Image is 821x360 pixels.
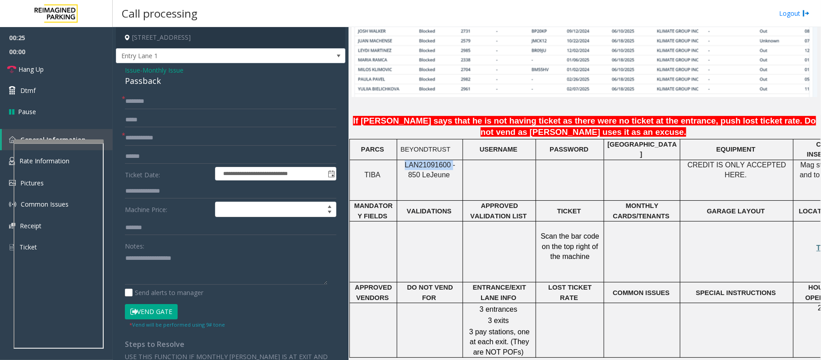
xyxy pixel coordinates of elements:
span: [GEOGRAPHIC_DATA] [607,141,677,158]
span: LAN21091600 - 850 Le [405,161,455,179]
span: Dtmf [20,86,36,95]
img: 'icon' [9,201,16,208]
span: TICKET [557,208,581,215]
span: Entry Lane 1 [116,49,299,63]
span: Issue [125,65,140,75]
a: General Information [2,129,113,150]
span: TIBA [364,171,381,179]
span: BEYONDTRUST [400,146,450,153]
img: 'icon' [9,157,15,165]
span: - [140,66,183,74]
h4: Steps to Resolve [125,340,336,349]
span: CREDIT IS ONLY ACCEPTED HERE. [688,161,786,179]
label: Machine Price: [123,202,213,217]
span: PARCS [361,146,384,153]
span: Jeune [430,171,450,179]
span: SPECIAL INSTRUCTIONS [696,289,776,296]
span: Hang Up [18,65,44,74]
span: General Information [20,135,86,144]
span: 3 exits [488,317,509,324]
label: Send alerts to manager [125,288,203,297]
img: 'icon' [9,136,16,143]
span: Pause [18,107,36,116]
span: GARAGE LAYOUT [707,208,765,215]
span: EQUIPMENT [716,146,756,153]
span: Toggle popup [326,167,336,180]
img: 'icon' [9,243,15,251]
span: Scan the bar code on the top right of the machine [541,232,599,260]
div: Passback [125,75,336,87]
span: Monthly Issue [142,65,183,75]
span: MONTHLY CARDS/TENANTS [613,202,670,219]
span: APPROVED VENDORS [355,284,392,301]
small: Vend will be performed using 9# tone [129,321,225,328]
span: DO NOT VEND FOR [407,284,453,301]
label: Ticket Date: [123,167,213,180]
h3: Call processing [117,2,202,24]
span: Decrease value [323,209,336,217]
button: Vend Gate [125,304,178,319]
a: Logout [779,9,810,18]
span: 3 entrances [480,305,518,313]
h4: [STREET_ADDRESS] [116,27,345,48]
img: logout [803,9,810,18]
span: If [PERSON_NAME] says that he is not having ticket as there were no ticket at the entrance, push ... [353,116,816,137]
span: Increase value [323,202,336,209]
span: PASSWORD [550,146,588,153]
span: VALIDATIONS [407,208,451,215]
img: 'icon' [9,180,16,186]
span: USERNAME [480,146,518,153]
img: 'icon' [9,223,15,229]
span: MANDATORY FIELDS [354,202,393,219]
span: LOST TICKET RATE [548,284,592,301]
span: APPROVED VALIDATION LIST [470,202,527,219]
label: Notes: [125,238,144,251]
span: COMMON ISSUES [613,289,670,296]
span: 3 pay stations, one at each exit. (They are NOT POFs) [469,328,530,356]
span: ENTRANCE/EXIT LANE INFO [473,284,526,301]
